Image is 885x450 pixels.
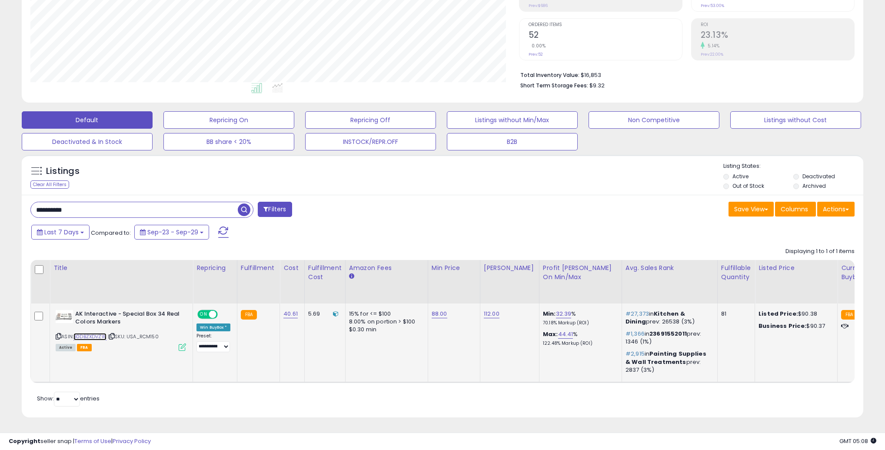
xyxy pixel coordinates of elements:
button: Sep-23 - Sep-29 [134,225,209,240]
div: Min Price [432,263,476,273]
a: B0DBZXDVZW [73,333,106,340]
span: Show: entries [37,394,100,403]
a: Terms of Use [74,437,111,445]
div: Displaying 1 to 1 of 1 items [785,247,855,256]
label: Out of Stock [732,182,764,190]
div: Title [53,263,189,273]
li: $16,853 [520,69,848,80]
a: 44.41 [558,330,573,339]
strong: Copyright [9,437,40,445]
span: ON [198,310,209,318]
div: seller snap | | [9,437,151,446]
span: #1,366 [625,330,645,338]
button: Filters [258,202,292,217]
h2: 23.13% [701,30,854,42]
span: 2025-10-8 05:08 GMT [839,437,876,445]
div: 5.69 [308,310,339,318]
small: 0.00% [529,43,546,49]
span: | SKU: USA_RCM150 [108,333,159,340]
div: Cost [283,263,301,273]
small: Prev: $686 [529,3,548,8]
h5: Listings [46,165,80,177]
a: 32.39 [556,310,572,318]
button: Listings without Min/Max [447,111,578,129]
b: Max: [543,330,558,338]
a: 88.00 [432,310,447,318]
h2: 52 [529,30,682,42]
span: Ordered Items [529,23,682,27]
div: [PERSON_NAME] [484,263,536,273]
span: Kitchen & Dining [625,310,685,326]
p: Listing States: [723,162,863,170]
b: Total Inventory Value: [520,71,579,79]
span: ROI [701,23,854,27]
div: Fulfillment Cost [308,263,342,282]
a: Privacy Policy [113,437,151,445]
button: Repricing On [163,111,294,129]
button: Repricing Off [305,111,436,129]
div: Repricing [196,263,233,273]
p: 122.48% Markup (ROI) [543,340,615,347]
p: in prev: 2837 (3%) [625,350,711,374]
div: $90.37 [759,322,831,330]
span: Columns [781,205,808,213]
label: Archived [802,182,826,190]
button: Listings without Cost [730,111,861,129]
span: Last 7 Days [44,228,79,237]
small: Prev: 53.00% [701,3,724,8]
button: Deactivated & In Stock [22,133,153,150]
button: Save View [729,202,774,217]
span: FBA [77,344,92,351]
b: Business Price: [759,322,806,330]
div: $0.30 min [349,326,421,333]
div: ASIN: [56,310,186,350]
div: % [543,310,615,326]
button: Non Competitive [589,111,719,129]
div: Fulfillable Quantity [721,263,751,282]
button: Last 7 Days [31,225,90,240]
div: 81 [721,310,748,318]
b: AK Interactive - Special Box 34 Real Colors Markers [75,310,181,328]
div: $90.38 [759,310,831,318]
a: 40.61 [283,310,298,318]
small: 5.14% [705,43,720,49]
th: The percentage added to the cost of goods (COGS) that forms the calculator for Min & Max prices. [539,260,622,303]
button: Actions [817,202,855,217]
button: Columns [775,202,816,217]
span: #27,373 [625,310,649,318]
span: 23691552011 [649,330,687,338]
div: Listed Price [759,263,834,273]
div: Fulfillment [241,263,276,273]
span: #2,915 [625,350,645,358]
div: Win BuyBox * [196,323,230,331]
span: All listings currently available for purchase on Amazon [56,344,76,351]
small: Prev: 22.00% [701,52,723,57]
p: in prev: 26538 (3%) [625,310,711,326]
span: Sep-23 - Sep-29 [147,228,198,237]
p: in prev: 1346 (1%) [625,330,711,346]
div: Amazon Fees [349,263,424,273]
small: Prev: 52 [529,52,543,57]
div: % [543,330,615,347]
span: Compared to: [91,229,131,237]
label: Active [732,173,749,180]
small: FBA [841,310,857,320]
div: 15% for <= $100 [349,310,421,318]
div: Avg. Sales Rank [625,263,714,273]
a: 112.00 [484,310,499,318]
span: OFF [216,310,230,318]
small: FBA [241,310,257,320]
span: $9.32 [589,81,605,90]
small: Amazon Fees. [349,273,354,280]
div: Clear All Filters [30,180,69,189]
b: Listed Price: [759,310,798,318]
div: Preset: [196,333,230,353]
b: Short Term Storage Fees: [520,82,588,89]
label: Deactivated [802,173,835,180]
button: INSTOCK/REPR.OFF [305,133,436,150]
img: 31br0UJcLRL._SL40_.jpg [56,310,73,323]
b: Min: [543,310,556,318]
button: Default [22,111,153,129]
div: Profit [PERSON_NAME] on Min/Max [543,263,618,282]
button: B2B [447,133,578,150]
